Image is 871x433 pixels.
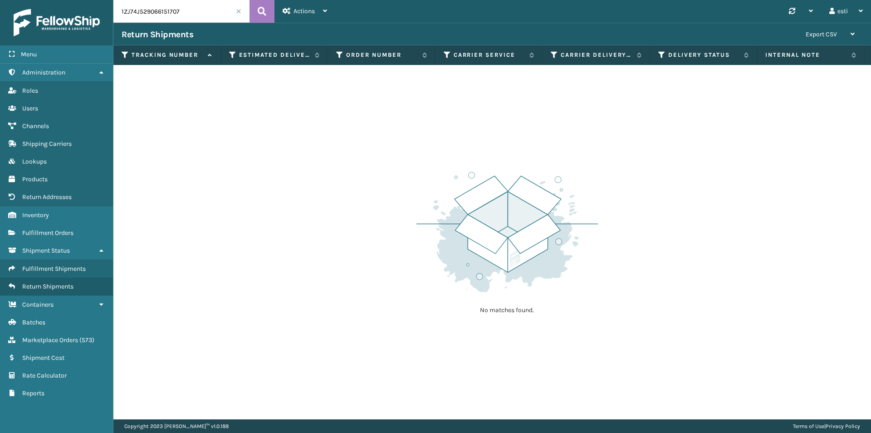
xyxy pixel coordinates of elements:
label: Carrier Delivery Status [561,51,632,59]
a: Privacy Policy [826,423,860,429]
span: Export CSV [806,30,837,38]
span: Products [22,175,48,183]
label: Order Number [346,51,418,59]
label: Estimated Delivery Date [239,51,311,59]
span: Actions [294,7,315,15]
span: Batches [22,319,45,326]
span: Administration [22,69,65,76]
span: Fulfillment Orders [22,229,73,237]
a: Terms of Use [793,423,824,429]
h3: Return Shipments [122,29,193,40]
span: Containers [22,301,54,309]
div: | [793,419,860,433]
span: Reports [22,389,44,397]
img: logo [14,9,100,36]
span: Marketplace Orders [22,336,78,344]
span: Lookups [22,158,47,165]
span: Return Shipments [22,283,73,290]
span: Rate Calculator [22,372,67,379]
span: Shipment Status [22,247,70,254]
label: Delivery Status [668,51,740,59]
span: Menu [21,50,37,58]
span: Channels [22,122,49,130]
span: Inventory [22,211,49,219]
span: Shipping Carriers [22,140,72,148]
span: Shipment Cost [22,354,64,362]
p: Copyright 2023 [PERSON_NAME]™ v 1.0.188 [124,419,229,433]
span: Return Addresses [22,193,72,201]
label: Carrier Service [454,51,525,59]
span: ( 573 ) [79,336,94,344]
span: Roles [22,87,38,95]
label: Tracking Number [132,51,203,59]
span: Users [22,105,38,112]
span: Fulfillment Shipments [22,265,86,273]
label: Internal Note [765,51,847,59]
